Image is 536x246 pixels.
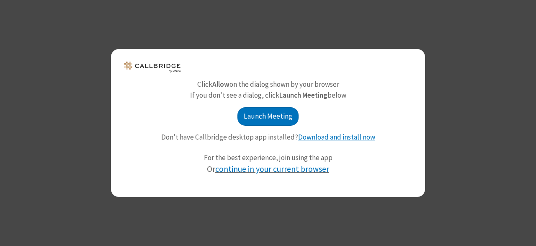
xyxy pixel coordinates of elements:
button: Launch Meeting [237,107,298,126]
img: logo.png [124,62,181,72]
a: continue in your current browser [215,164,329,174]
b: Allow [212,80,229,89]
b: Launch Meeting [279,91,327,100]
a: Download and install now [298,132,375,142]
div: For the best experience, join using the app [148,153,389,176]
p: Don't have Callbridge desktop app installed? [124,132,412,143]
div: Or [154,163,382,175]
p: Click on the dialog shown by your browser If you don't see a dialog, click below [124,79,412,101]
